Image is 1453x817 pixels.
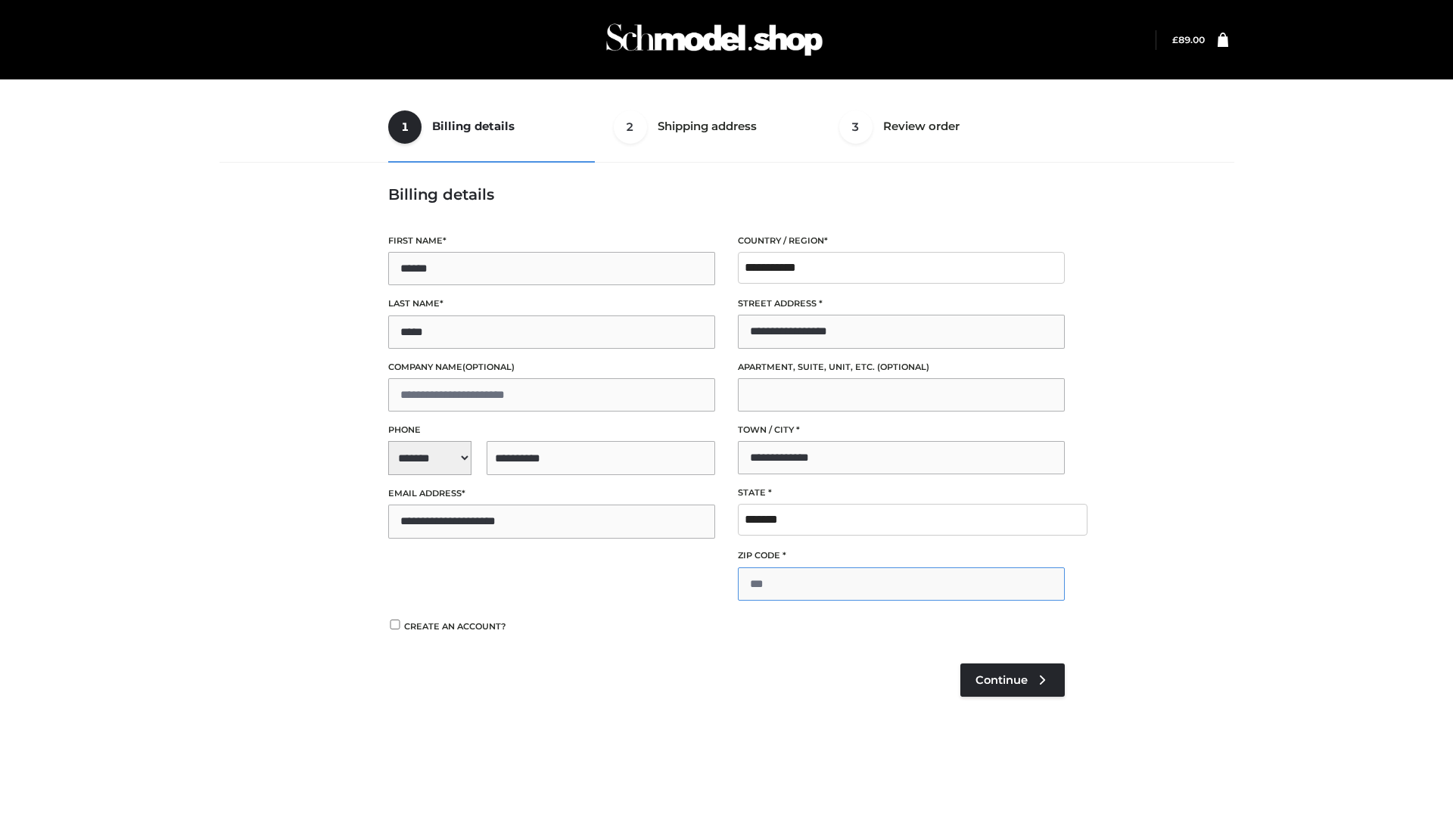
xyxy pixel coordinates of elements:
label: Country / Region [738,234,1065,248]
label: Street address [738,297,1065,311]
span: £ [1172,34,1178,45]
span: Continue [975,673,1028,687]
span: (optional) [877,362,929,372]
a: £89.00 [1172,34,1205,45]
label: Phone [388,423,715,437]
label: Apartment, suite, unit, etc. [738,360,1065,374]
img: Schmodel Admin 964 [601,10,828,70]
a: Continue [960,663,1065,697]
label: Email address [388,486,715,501]
span: (optional) [462,362,515,372]
h3: Billing details [388,185,1065,203]
input: Create an account? [388,620,402,629]
bdi: 89.00 [1172,34,1205,45]
label: Town / City [738,423,1065,437]
label: ZIP Code [738,548,1065,563]
label: State [738,486,1065,500]
label: Last name [388,297,715,311]
span: Create an account? [404,621,506,632]
label: Company name [388,360,715,374]
label: First name [388,234,715,248]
